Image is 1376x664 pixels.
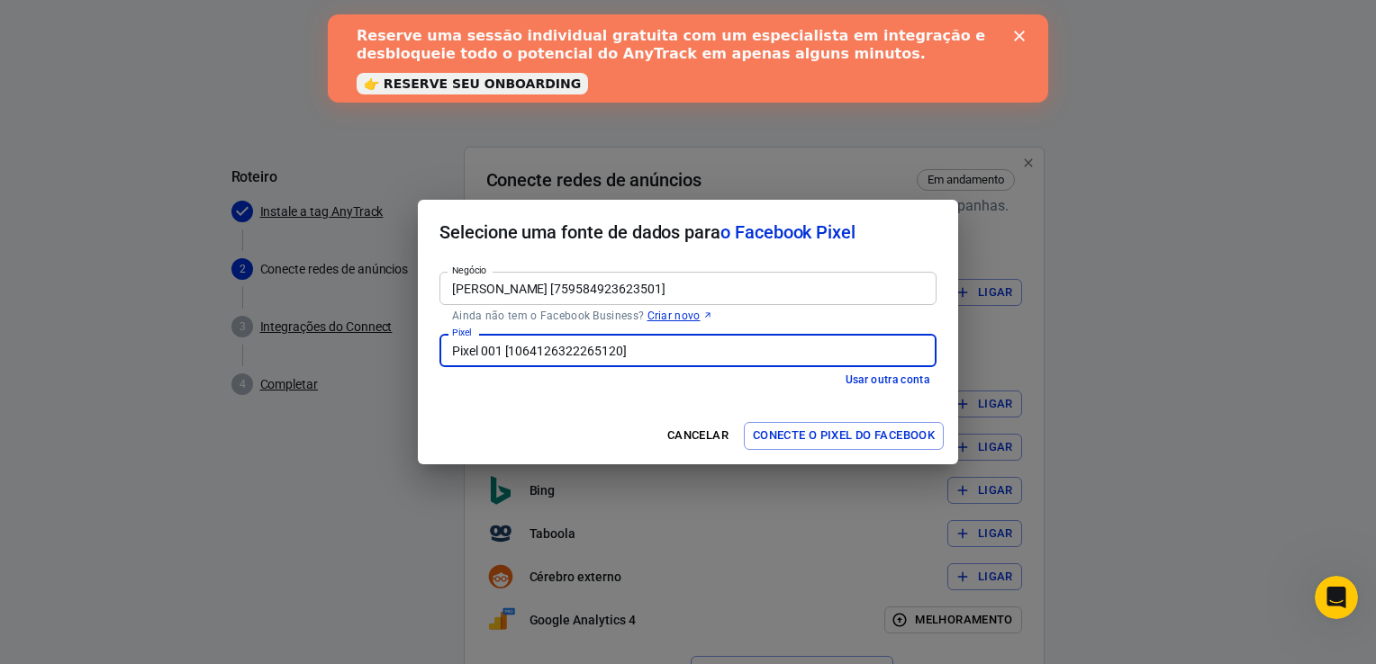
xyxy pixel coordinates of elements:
[452,326,472,339] label: Pixel
[647,309,713,323] a: Criar novo
[452,264,486,277] label: Negócio
[647,309,701,323] font: Criar novo
[744,422,944,450] button: Conecte o pixel do Facebook
[753,426,935,446] font: Conecte o pixel do Facebook
[445,277,928,300] input: Digite para pesquisar
[452,310,644,322] font: Ainda não tem o Facebook Business?
[445,339,928,362] input: Digite para pesquisar
[720,221,855,243] span: o Facebook Pixel
[1315,576,1358,619] iframe: Intercom live chat
[686,16,704,27] div: Fechar
[663,422,733,450] button: Cancelar
[838,371,937,390] button: Usar outra conta
[418,200,958,265] h2: Selecione uma fonte de dados para
[328,14,1048,103] iframe: Intercom live chat banner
